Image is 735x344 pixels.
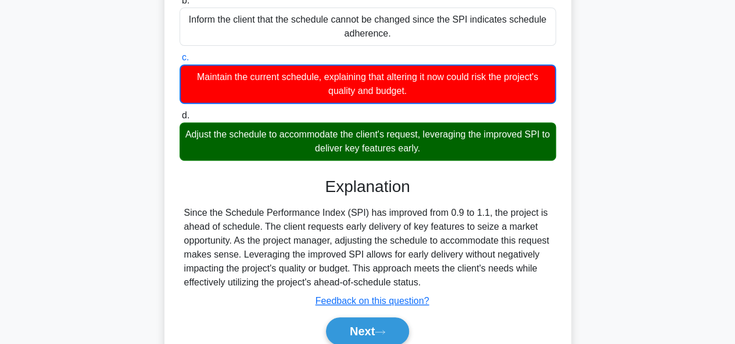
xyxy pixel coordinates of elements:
[315,296,429,306] a: Feedback on this question?
[187,177,549,197] h3: Explanation
[184,206,551,289] div: Since the Schedule Performance Index (SPI) has improved from 0.9 to 1.1, the project is ahead of ...
[182,52,189,62] span: c.
[180,64,556,104] div: Maintain the current schedule, explaining that altering it now could risk the project's quality a...
[180,8,556,46] div: Inform the client that the schedule cannot be changed since the SPI indicates schedule adherence.
[180,122,556,161] div: Adjust the schedule to accommodate the client's request, leveraging the improved SPI to deliver k...
[182,110,189,120] span: d.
